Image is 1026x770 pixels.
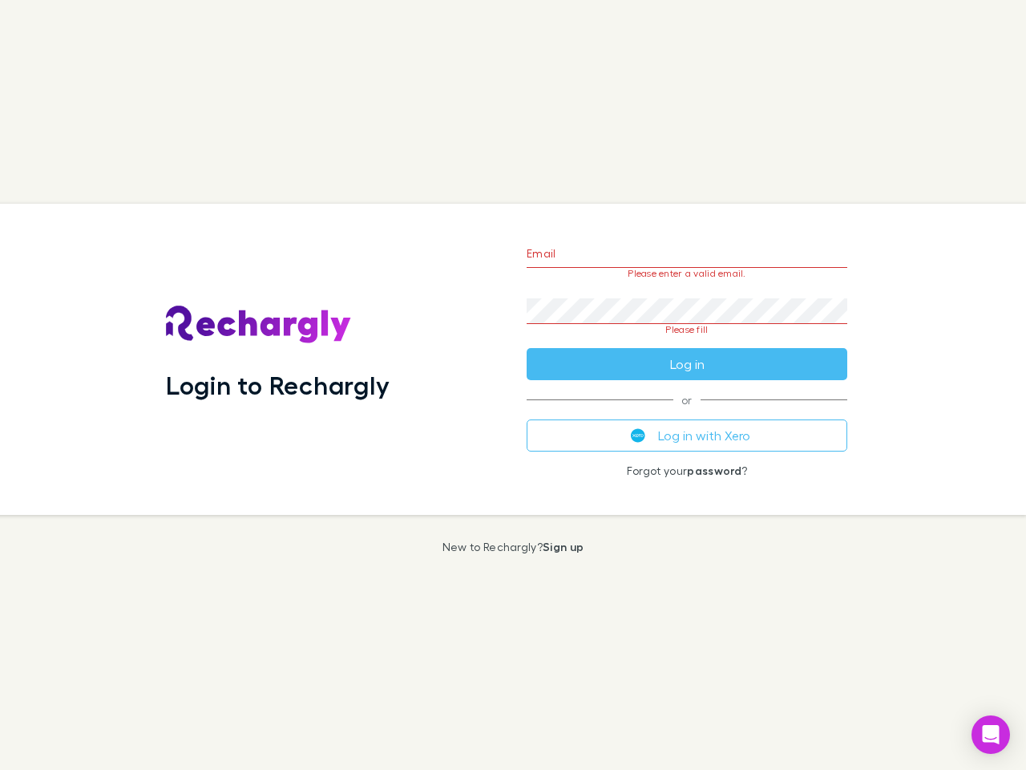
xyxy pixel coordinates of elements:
h1: Login to Rechargly [166,370,390,400]
p: New to Rechargly? [442,541,584,553]
p: Forgot your ? [527,464,847,477]
div: Open Intercom Messenger [971,715,1010,754]
a: password [687,464,741,477]
img: Rechargly's Logo [166,306,352,344]
button: Log in with Xero [527,419,847,452]
a: Sign up [543,540,584,553]
p: Please enter a valid email. [527,268,847,279]
span: or [527,399,847,400]
img: Xero's logo [631,428,645,443]
button: Log in [527,348,847,380]
p: Please fill [527,324,847,335]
